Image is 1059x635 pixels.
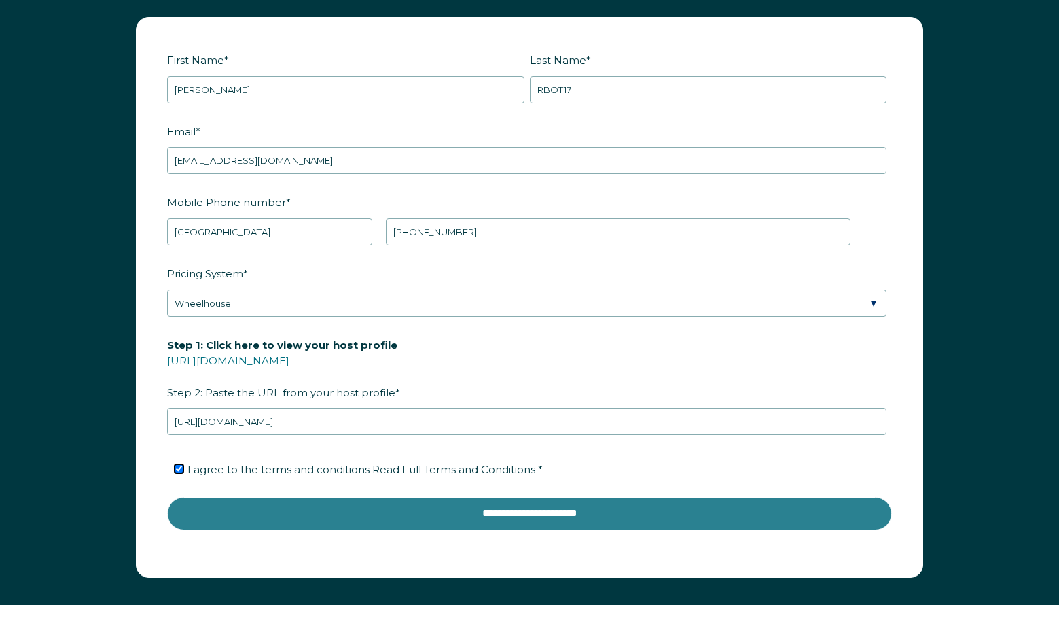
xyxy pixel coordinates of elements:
[167,263,243,284] span: Pricing System
[167,334,397,356] span: Step 1: Click here to view your host profile
[167,354,289,367] a: [URL][DOMAIN_NAME]
[372,463,535,476] span: Read Full Terms and Conditions
[175,464,183,473] input: I agree to the terms and conditions Read Full Terms and Conditions *
[167,50,224,71] span: First Name
[167,408,886,435] input: airbnb.com/users/show/12345
[167,334,397,403] span: Step 2: Paste the URL from your host profile
[370,463,538,476] a: Read Full Terms and Conditions
[187,463,543,476] span: I agree to the terms and conditions
[530,50,586,71] span: Last Name
[167,121,196,142] span: Email
[167,192,286,213] span: Mobile Phone number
